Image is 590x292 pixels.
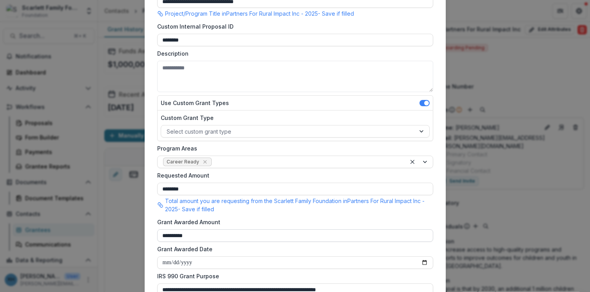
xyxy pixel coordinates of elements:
label: Program Areas [157,144,428,152]
label: Description [157,49,428,58]
span: Career Ready [167,159,199,165]
p: Project/Program Title in Partners For Rural Impact Inc - 2025 - Save if filled [165,9,354,18]
div: Clear selected options [408,157,417,167]
label: Requested Amount [157,171,428,180]
label: Custom Internal Proposal ID [157,22,428,31]
label: Grant Awarded Date [157,245,428,253]
div: Remove Career Ready [201,158,209,166]
label: Use Custom Grant Types [161,99,229,107]
label: Custom Grant Type [161,114,425,122]
label: Grant Awarded Amount [157,218,428,226]
p: Total amount you are requesting from the Scarlett Family Foundation in Partners For Rural Impact ... [165,197,433,213]
label: IRS 990 Grant Purpose [157,272,428,280]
